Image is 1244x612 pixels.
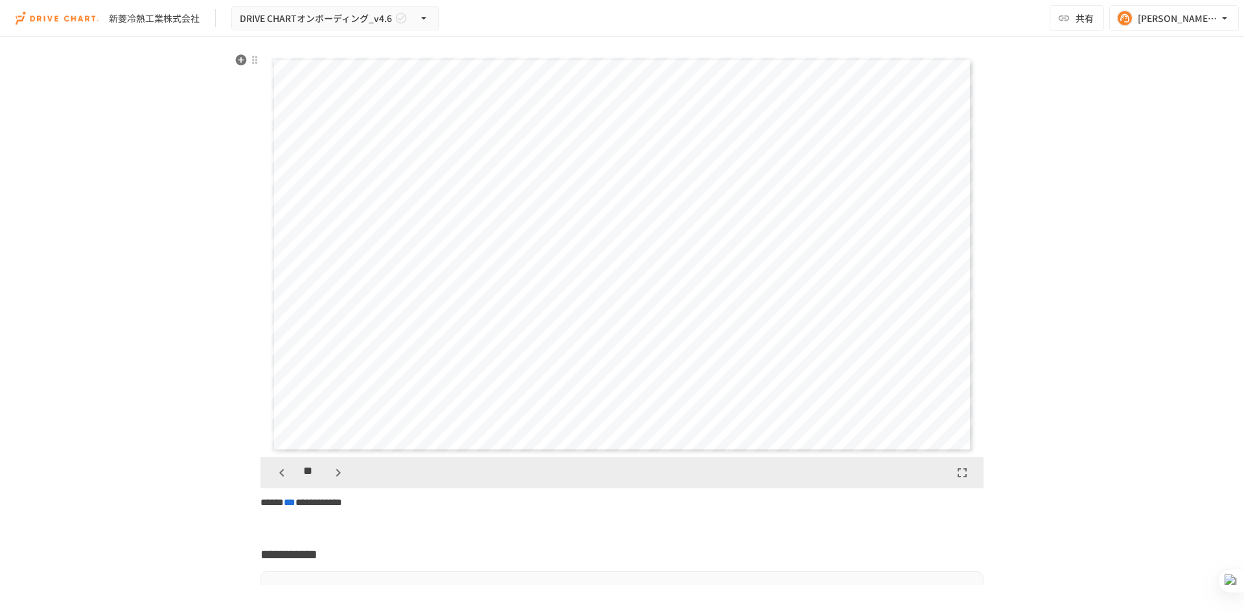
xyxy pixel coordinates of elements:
[260,52,984,457] div: Page 10
[231,6,439,31] button: DRIVE CHARTオンボーディング_v4.6
[1076,11,1094,25] span: 共有
[109,12,200,25] div: 新菱冷熱工業株式会社
[1138,10,1218,27] div: [PERSON_NAME][EMAIL_ADDRESS][DOMAIN_NAME]
[1050,5,1104,31] button: 共有
[1109,5,1239,31] button: [PERSON_NAME][EMAIL_ADDRESS][DOMAIN_NAME]
[16,8,98,28] img: i9VDDS9JuLRLX3JIUyK59LcYp6Y9cayLPHs4hOxMB9W
[240,10,392,27] span: DRIVE CHARTオンボーディング_v4.6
